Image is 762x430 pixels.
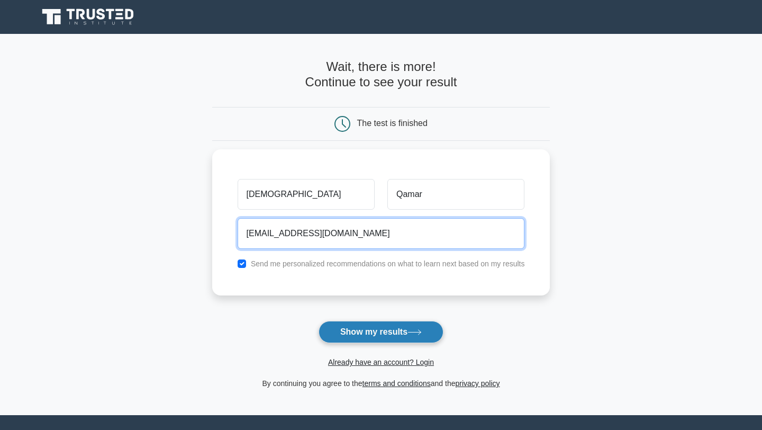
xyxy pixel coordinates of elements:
a: terms and conditions [362,379,431,388]
div: The test is finished [357,119,428,128]
input: Email [238,218,525,249]
div: By continuing you agree to the and the [206,377,557,390]
input: Last name [387,179,524,210]
a: Already have an account? Login [328,358,434,366]
button: Show my results [319,321,443,343]
h4: Wait, there is more! Continue to see your result [212,59,550,90]
a: privacy policy [456,379,500,388]
label: Send me personalized recommendations on what to learn next based on my results [251,259,525,268]
input: First name [238,179,375,210]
